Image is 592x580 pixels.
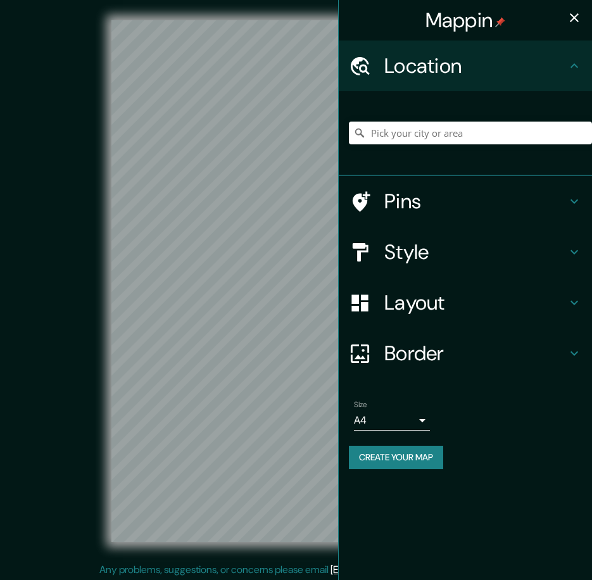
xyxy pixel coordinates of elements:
div: Pins [339,176,592,227]
p: Any problems, suggestions, or concerns please email . [99,562,489,577]
h4: Layout [384,290,567,315]
h4: Border [384,341,567,366]
div: Layout [339,277,592,328]
div: Location [339,41,592,91]
input: Pick your city or area [349,122,592,144]
h4: Mappin [425,8,506,33]
h4: Pins [384,189,567,214]
img: pin-icon.png [495,17,505,27]
label: Size [354,400,367,410]
a: [EMAIL_ADDRESS][DOMAIN_NAME] [331,563,487,576]
h4: Location [384,53,567,79]
canvas: Map [111,20,481,542]
div: A4 [354,410,430,431]
div: Border [339,328,592,379]
div: Style [339,227,592,277]
iframe: Help widget launcher [479,531,578,566]
h4: Style [384,239,567,265]
button: Create your map [349,446,443,469]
